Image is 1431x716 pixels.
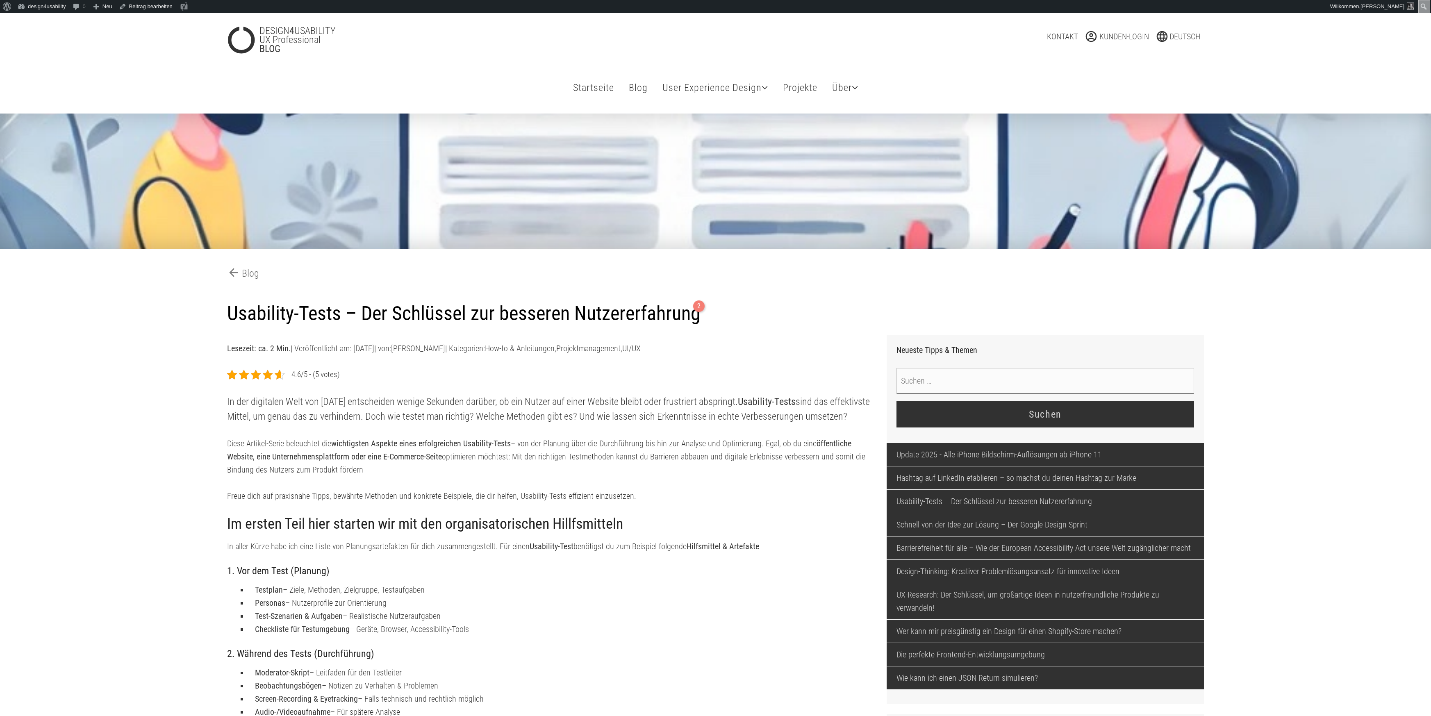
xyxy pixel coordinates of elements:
[887,560,1204,583] a: Design-Thinking: Kreativer Problemlösungsansatz für innovative Ideen
[248,596,874,609] li: – Nutzerprofile zur Orientierung
[255,598,285,608] strong: Personas
[1360,3,1404,9] span: [PERSON_NAME]
[1156,30,1200,44] a: languageDeutsch
[289,25,294,36] strong: 4
[227,515,623,532] strong: Im ersten Teil hier starten wir mit den organisatorischen Hillfsmitteln
[622,343,641,353] a: UI/UX
[780,72,821,103] a: Projekte
[1169,32,1200,41] span: Deutsch
[1085,30,1149,44] a: account_circleKunden-Login
[255,624,350,634] strong: Checkliste für Testumgebung
[255,681,322,691] strong: Beobachtungsbögen
[887,466,1204,489] a: Hashtag auf LinkedIn etablieren – so machst du deinen Hashtag zur Marke
[829,72,862,103] a: Über
[227,342,874,355] p: | Veröffentlicht am: [DATE] | von: | Kategorien: , ,
[248,609,874,623] li: – Realistische Nutzeraufgaben
[887,443,1204,466] a: Update 2025 - Alle iPhone Bildschirm-Auflösungen ab iPhone 11
[693,300,705,312] sup: 2
[228,26,545,53] a: DESIGN4USABILITYUX ProfessionalBLOG
[259,43,280,55] strong: BLOG
[738,396,796,407] strong: Usability-Tests
[530,541,573,551] strong: Usability-Test
[255,668,309,677] strong: Moderator-Skript
[887,536,1204,559] a: Barrierefreiheit für alle – Wie der European Accessibility Act unsere Welt zugänglicher macht
[1099,32,1149,41] span: Kunden-Login
[255,585,283,595] strong: Testplan
[1085,30,1099,43] span: account_circle
[248,666,874,679] li: – Leitfaden für den Testleiter
[227,266,259,281] a: arrow_backBlog
[248,623,874,636] li: – Geräte, Browser, Accessibility-Tools
[248,583,874,596] li: – Ziele, Methoden, Zielgruppe, Testaufgaben
[227,439,851,461] strong: öffentliche Website, eine Unternehmensplattform oder eine E-Commerce-Seite
[896,345,1194,355] h3: Neueste Tipps & Themen
[331,439,511,448] strong: wichtigsten Aspekte eines erfolgreichen Usability-Tests
[626,72,651,103] a: Blog
[227,394,874,424] p: In der digitalen Welt von [DATE] entscheiden wenige Sekunden darüber, ob ein Nutzer auf einer Web...
[227,437,874,476] p: Diese Artikel-Serie beleuchtet die – von der Planung über die Durchführung bis hin zur Analyse un...
[896,401,1194,427] input: Suchen
[887,490,1204,513] a: Usability-Tests – Der Schlüssel zur besseren Nutzererfahrung
[227,266,242,279] span: arrow_back
[248,679,874,692] li: – Notizen zu Verhalten & Problemen
[1047,30,1078,43] a: Kontakt
[887,666,1204,689] a: Wie kann ich einen JSON-Return simulieren?
[887,583,1204,619] a: UX-Research: Der Schlüssel, um großartige Ideen in nutzerfreundliche Produkte zu verwandeln!
[485,343,555,353] a: How-to & Anleitungen
[227,648,374,659] strong: 2. Während des Tests (Durchführung)
[687,541,759,551] strong: Hilfsmittel & Artefakte
[887,513,1204,536] a: Schnell von der Idee zur Lösung – Der Google Design Sprint
[255,694,358,704] strong: Screen-Recording & Eyetracking
[227,489,874,502] p: Freue dich auf praxisnahe Tipps, bewährte Methoden und konkrete Beispiele, die dir helfen, Usabil...
[659,72,771,103] a: User Experience Design
[887,620,1204,643] a: Wer kann mir preisgünstig ein Design für einen Shopify-Store machen?
[248,692,874,705] li: – Falls technisch und rechtlich möglich
[227,343,291,353] strong: Lesezeit: ca. 2 Min.
[570,72,617,103] a: Startseite
[227,302,1204,325] h1: Usability-Tests – Der Schlüssel zur besseren Nutzererfahrung
[227,565,330,577] strong: 1. Vor dem Test (Planung)
[227,540,874,553] p: In aller Kürze habe ich eine Liste von Planungsartefakten für dich zusammengestellt. Für einen be...
[556,343,621,353] a: Projektmanagement
[1156,30,1169,43] span: language
[391,343,445,353] a: [PERSON_NAME]
[291,368,340,381] div: 4.6/5 - (5 votes)
[887,643,1204,666] a: Die perfekte Frontend-Entwicklungsumgebung
[255,611,343,621] strong: Test-Szenarien & Aufgaben
[701,302,712,325] a: 2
